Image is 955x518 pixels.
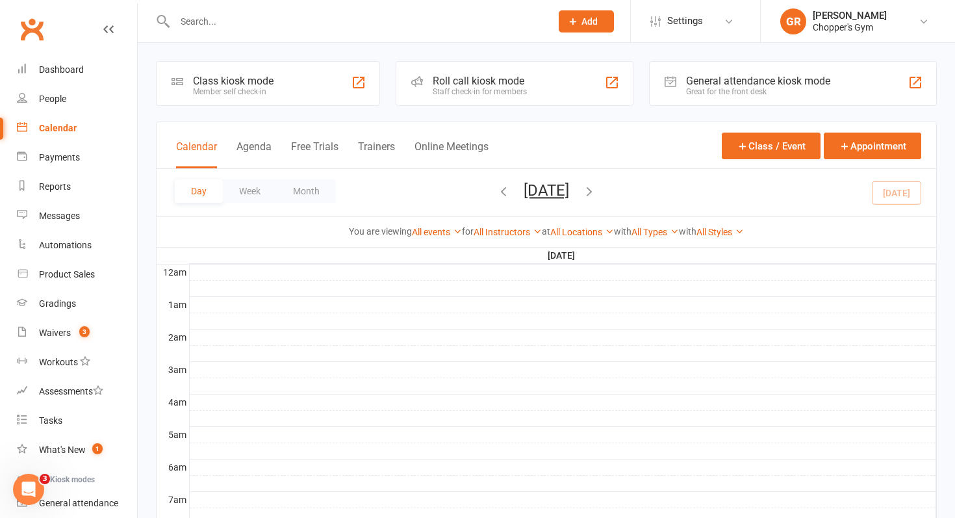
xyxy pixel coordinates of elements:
button: Free Trials [291,140,338,168]
div: Staff check-in for members [433,87,527,96]
a: Reports [17,172,137,201]
iframe: Intercom live chat [13,474,44,505]
div: Assessments [39,386,103,396]
div: Class kiosk mode [193,75,274,87]
a: What's New1 [17,435,137,465]
th: [DATE] [189,248,936,264]
a: Messages [17,201,137,231]
a: All Instructors [474,227,542,237]
a: Assessments [17,377,137,406]
th: 12am [157,264,189,280]
a: Calendar [17,114,137,143]
input: Search... [171,12,542,31]
div: People [39,94,66,104]
div: Great for the front desk [686,87,830,96]
div: Chopper's Gym [813,21,887,33]
button: Class / Event [722,133,821,159]
a: Tasks [17,406,137,435]
div: Messages [39,211,80,221]
th: 3am [157,361,189,378]
th: 2am [157,329,189,345]
a: Product Sales [17,260,137,289]
strong: with [614,226,631,237]
strong: with [679,226,696,237]
button: Agenda [236,140,272,168]
div: Tasks [39,415,62,426]
button: [DATE] [524,181,569,200]
th: 7am [157,491,189,508]
div: Gradings [39,298,76,309]
a: Payments [17,143,137,172]
div: What's New [39,445,86,455]
a: Waivers 3 [17,318,137,348]
th: 6am [157,459,189,475]
button: Appointment [824,133,921,159]
div: General attendance [39,498,118,508]
th: 5am [157,426,189,443]
button: Online Meetings [414,140,489,168]
div: Automations [39,240,92,250]
a: Gradings [17,289,137,318]
a: Automations [17,231,137,260]
a: Clubworx [16,13,48,45]
div: Payments [39,152,80,162]
button: Calendar [176,140,217,168]
div: General attendance kiosk mode [686,75,830,87]
div: Member self check-in [193,87,274,96]
a: All Locations [550,227,614,237]
a: All Styles [696,227,744,237]
a: Dashboard [17,55,137,84]
strong: You are viewing [349,226,412,237]
a: Workouts [17,348,137,377]
th: 1am [157,296,189,313]
span: 1 [92,443,103,454]
div: Waivers [39,328,71,338]
strong: for [462,226,474,237]
th: 4am [157,394,189,410]
a: General attendance kiosk mode [17,489,137,518]
div: Reports [39,181,71,192]
div: GR [780,8,806,34]
div: Product Sales [39,269,95,279]
div: Calendar [39,123,77,133]
button: Add [559,10,614,32]
span: 3 [40,474,50,484]
span: Add [581,16,598,27]
a: All events [412,227,462,237]
button: Month [277,179,336,203]
a: All Types [631,227,679,237]
div: Roll call kiosk mode [433,75,527,87]
button: Trainers [358,140,395,168]
div: Dashboard [39,64,84,75]
button: Week [223,179,277,203]
strong: at [542,226,550,237]
a: People [17,84,137,114]
span: 3 [79,326,90,337]
div: Workouts [39,357,78,367]
button: Day [175,179,223,203]
span: Settings [667,6,703,36]
div: [PERSON_NAME] [813,10,887,21]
